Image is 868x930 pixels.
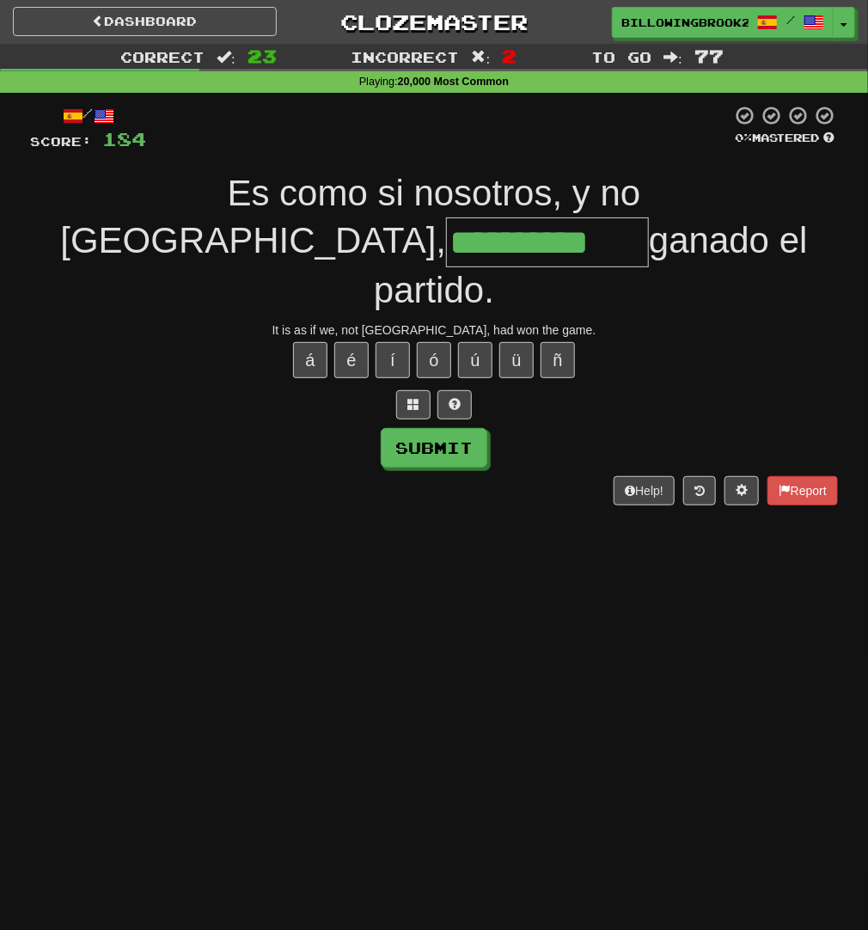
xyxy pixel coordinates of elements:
[786,14,795,26] span: /
[502,46,517,66] span: 2
[541,342,575,378] button: ñ
[30,105,146,126] div: /
[396,390,431,419] button: Switch sentence to multiple choice alt+p
[303,7,566,37] a: Clozemaster
[248,46,277,66] span: 23
[120,48,205,65] span: Correct
[472,50,491,64] span: :
[458,342,492,378] button: ú
[621,15,749,30] span: BillowingBrook2424
[612,7,834,38] a: BillowingBrook2424 /
[398,76,509,88] strong: 20,000 Most Common
[731,131,838,146] div: Mastered
[381,428,487,468] button: Submit
[102,128,146,150] span: 184
[376,342,410,378] button: í
[30,321,838,339] div: It is as if we, not [GEOGRAPHIC_DATA], had won the game.
[735,131,752,144] span: 0 %
[437,390,472,419] button: Single letter hint - you only get 1 per sentence and score half the points! alt+h
[334,342,369,378] button: é
[663,50,682,64] span: :
[417,342,451,378] button: ó
[217,50,235,64] span: :
[767,476,838,505] button: Report
[499,342,534,378] button: ü
[351,48,460,65] span: Incorrect
[694,46,724,66] span: 77
[293,342,327,378] button: á
[60,173,640,260] span: Es como si nosotros, y no [GEOGRAPHIC_DATA],
[13,7,277,36] a: Dashboard
[591,48,651,65] span: To go
[30,134,92,149] span: Score:
[614,476,675,505] button: Help!
[683,476,716,505] button: Round history (alt+y)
